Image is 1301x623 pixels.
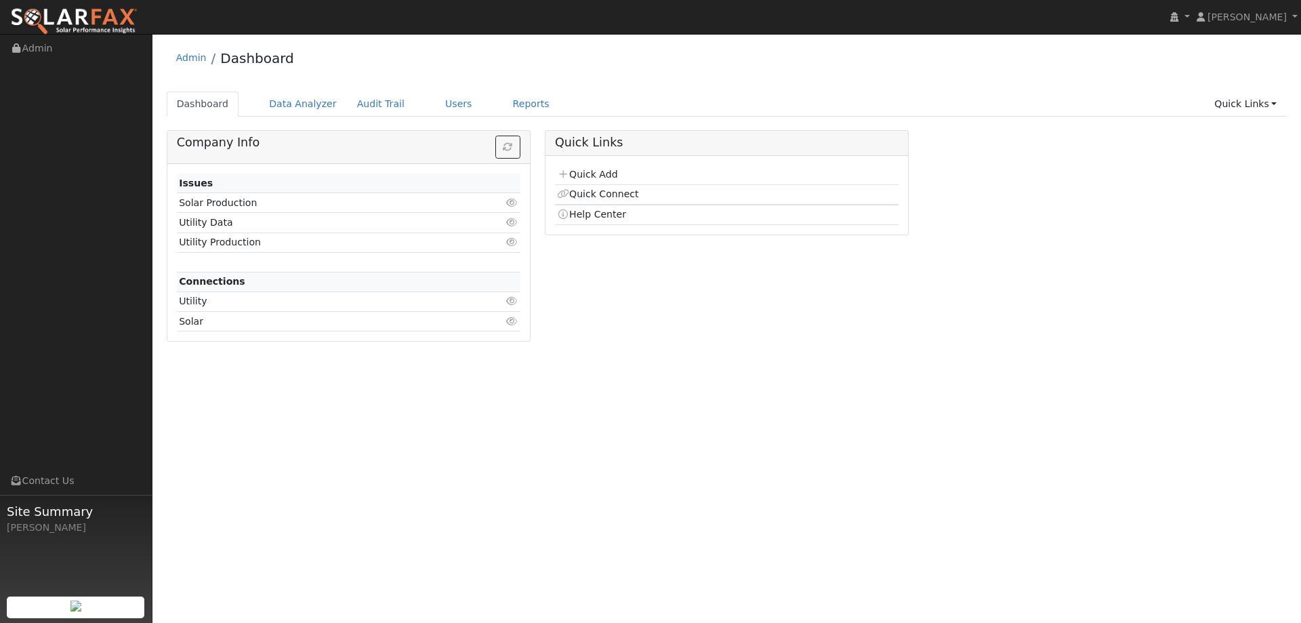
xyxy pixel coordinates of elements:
a: Quick Connect [557,188,638,199]
a: Reports [503,92,560,117]
a: Users [435,92,482,117]
td: Utility [177,292,465,311]
td: Solar Production [177,193,465,213]
td: Utility Production [177,233,465,252]
i: Click to view [506,198,518,207]
a: Quick Links [1204,92,1287,117]
a: Dashboard [220,50,294,66]
h5: Company Info [177,136,520,150]
strong: Issues [179,178,213,188]
a: Help Center [557,209,626,220]
img: SolarFax [10,7,138,36]
img: retrieve [70,601,81,611]
td: Utility Data [177,213,465,233]
strong: Connections [179,276,245,287]
i: Click to view [506,296,518,306]
a: Quick Add [557,169,617,180]
i: Click to view [506,237,518,247]
a: Data Analyzer [259,92,347,117]
a: Dashboard [167,92,239,117]
div: [PERSON_NAME] [7,521,145,535]
a: Audit Trail [347,92,415,117]
span: [PERSON_NAME] [1207,12,1287,22]
a: Admin [176,52,207,63]
td: Solar [177,312,465,331]
i: Click to view [506,317,518,326]
h5: Quick Links [555,136,899,150]
i: Click to view [506,218,518,227]
span: Site Summary [7,502,145,521]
